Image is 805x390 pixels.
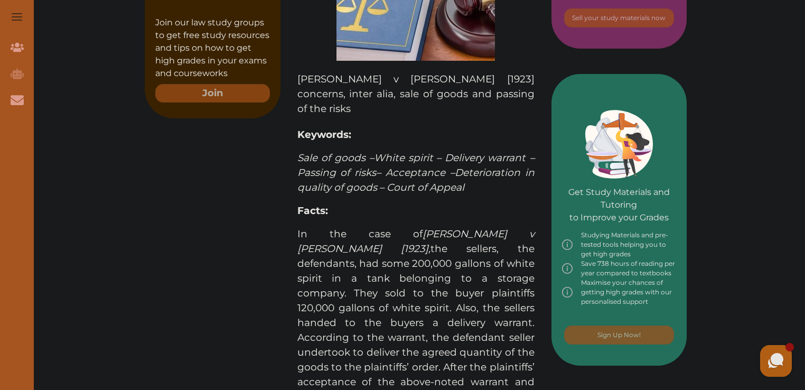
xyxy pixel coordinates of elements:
[436,152,534,164] span: – Delivery warrant –
[297,228,535,255] span: [PERSON_NAME] v [PERSON_NAME] [1923]
[562,278,573,307] img: info-img
[374,152,433,164] span: White spirit
[551,342,794,379] iframe: HelpCrunch
[155,84,270,103] button: Join
[297,205,328,217] strong: Facts:
[297,166,377,179] span: Passing of risks
[564,326,674,345] button: [object Object]
[562,230,677,259] div: Studying Materials and pre-tested tools helping you to get high grades
[155,16,270,80] p: Join our law study groups to get free study resources and tips on how to get high grades in your ...
[562,230,573,259] img: info-img
[297,73,535,115] span: [PERSON_NAME] v [PERSON_NAME] [1923] concerns, inter alia, sale of goods and passing of the risks
[379,181,464,193] span: – Court of Appeal
[585,110,653,179] img: Green card image
[562,156,677,224] p: Get Study Materials and Tutoring to Improve your Grades
[572,13,666,23] p: Sell your study materials now
[564,8,674,27] button: [object Object]
[376,166,455,179] span: – Acceptance –
[297,152,374,164] span: Sale of goods –
[562,259,677,278] div: Save 738 hours of reading per year compared to textbooks
[297,228,535,255] em: ,
[597,330,641,340] p: Sign Up Now!
[562,278,677,307] div: Maximise your chances of getting high grades with our personalised support
[297,128,351,141] strong: Keywords:
[562,259,573,278] img: info-img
